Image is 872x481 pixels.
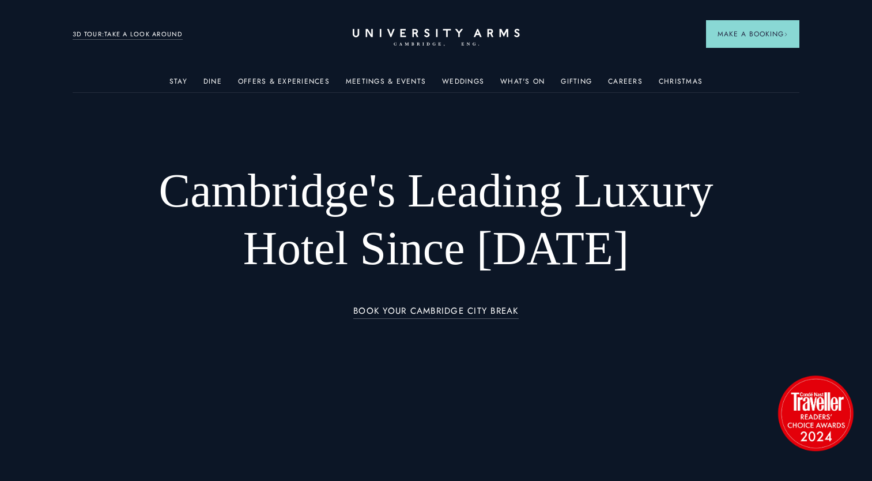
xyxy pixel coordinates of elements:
button: Make a BookingArrow icon [706,20,799,48]
a: BOOK YOUR CAMBRIDGE CITY BREAK [353,306,519,320]
a: Gifting [561,77,592,92]
a: Home [353,29,520,47]
a: Offers & Experiences [238,77,330,92]
a: What's On [500,77,545,92]
img: Arrow icon [784,32,788,36]
a: Dine [203,77,222,92]
h1: Cambridge's Leading Luxury Hotel Since [DATE] [145,162,727,277]
a: Careers [608,77,643,92]
a: Christmas [659,77,703,92]
span: Make a Booking [718,29,788,39]
a: Weddings [442,77,484,92]
a: 3D TOUR:TAKE A LOOK AROUND [73,29,183,40]
a: Stay [169,77,187,92]
a: Meetings & Events [346,77,426,92]
img: image-2524eff8f0c5d55edbf694693304c4387916dea5-1501x1501-png [772,370,859,456]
